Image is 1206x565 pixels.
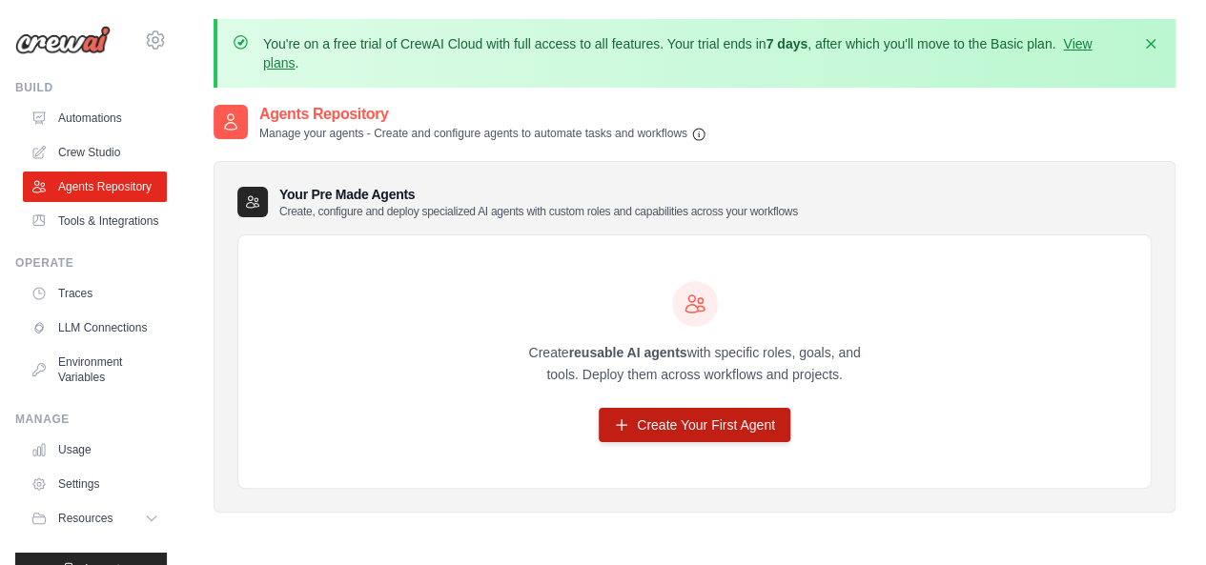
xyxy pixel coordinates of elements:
a: Traces [23,278,167,309]
p: You're on a free trial of CrewAI Cloud with full access to all features. Your trial ends in , aft... [263,34,1130,72]
h2: Agents Repository [259,103,706,126]
a: Crew Studio [23,137,167,168]
a: Settings [23,469,167,499]
a: Usage [23,434,167,465]
div: Manage [15,412,167,427]
a: Create Your First Agent [599,408,790,442]
strong: 7 days [766,36,807,51]
strong: reusable AI agents [568,345,686,360]
span: Resources [58,511,112,526]
p: Create with specific roles, goals, and tools. Deploy them across workflows and projects. [512,342,878,386]
a: Automations [23,103,167,133]
a: Agents Repository [23,172,167,202]
button: Resources [23,503,167,534]
p: Create, configure and deploy specialized AI agents with custom roles and capabilities across your... [279,204,798,219]
p: Manage your agents - Create and configure agents to automate tasks and workflows [259,126,706,142]
a: Tools & Integrations [23,206,167,236]
h3: Your Pre Made Agents [279,185,798,219]
a: LLM Connections [23,313,167,343]
a: Environment Variables [23,347,167,393]
div: Operate [15,255,167,271]
div: Build [15,80,167,95]
img: Logo [15,26,111,54]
